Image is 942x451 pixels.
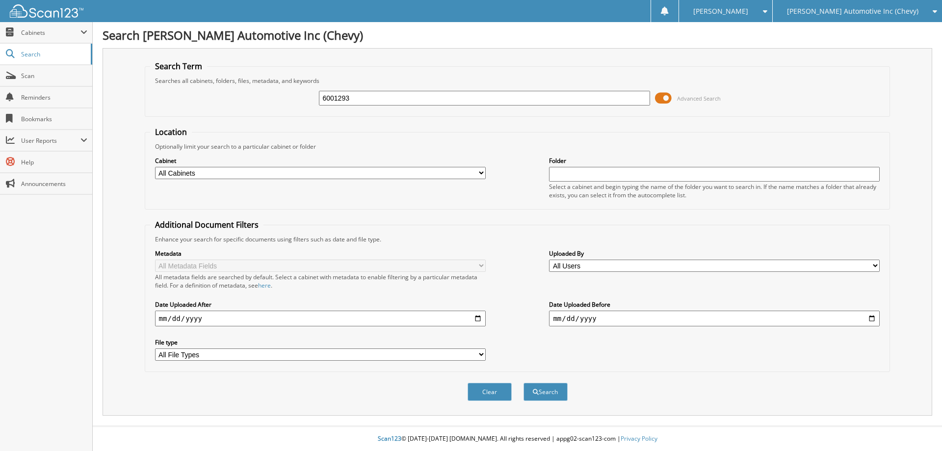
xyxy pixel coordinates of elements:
[549,300,880,309] label: Date Uploaded Before
[549,157,880,165] label: Folder
[693,8,748,14] span: [PERSON_NAME]
[93,427,942,451] div: © [DATE]-[DATE] [DOMAIN_NAME]. All rights reserved | appg02-scan123-com |
[549,249,880,258] label: Uploaded By
[21,158,87,166] span: Help
[21,136,80,145] span: User Reports
[150,77,885,85] div: Searches all cabinets, folders, files, metadata, and keywords
[155,249,486,258] label: Metadata
[150,127,192,137] legend: Location
[677,95,721,102] span: Advanced Search
[155,300,486,309] label: Date Uploaded After
[258,281,271,290] a: here
[155,311,486,326] input: start
[150,235,885,243] div: Enhance your search for specific documents using filters such as date and file type.
[155,338,486,346] label: File type
[21,50,86,58] span: Search
[150,142,885,151] div: Optionally limit your search to a particular cabinet or folder
[523,383,568,401] button: Search
[621,434,657,443] a: Privacy Policy
[21,28,80,37] span: Cabinets
[103,27,932,43] h1: Search [PERSON_NAME] Automotive Inc (Chevy)
[787,8,918,14] span: [PERSON_NAME] Automotive Inc (Chevy)
[155,157,486,165] label: Cabinet
[549,311,880,326] input: end
[468,383,512,401] button: Clear
[150,219,263,230] legend: Additional Document Filters
[155,273,486,290] div: All metadata fields are searched by default. Select a cabinet with metadata to enable filtering b...
[21,115,87,123] span: Bookmarks
[21,180,87,188] span: Announcements
[893,404,942,451] iframe: Chat Widget
[21,72,87,80] span: Scan
[21,93,87,102] span: Reminders
[10,4,83,18] img: scan123-logo-white.svg
[549,183,880,199] div: Select a cabinet and begin typing the name of the folder you want to search in. If the name match...
[378,434,401,443] span: Scan123
[150,61,207,72] legend: Search Term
